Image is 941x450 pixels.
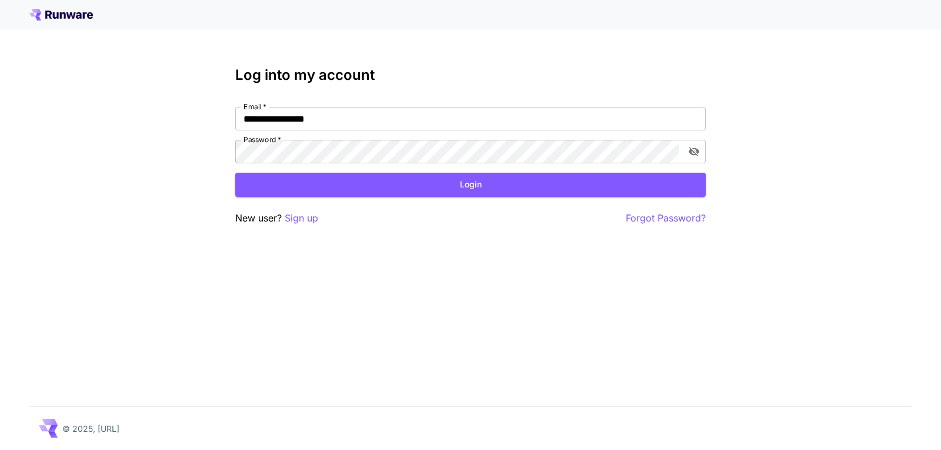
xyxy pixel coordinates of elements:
button: toggle password visibility [683,141,705,162]
button: Login [235,173,706,197]
button: Sign up [285,211,318,226]
label: Password [243,135,281,145]
h3: Log into my account [235,67,706,83]
p: © 2025, [URL] [62,422,119,435]
label: Email [243,102,266,112]
p: New user? [235,211,318,226]
button: Forgot Password? [626,211,706,226]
